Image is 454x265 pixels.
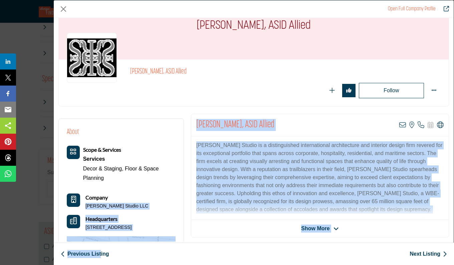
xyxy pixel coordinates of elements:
b: Headquarters [85,215,118,223]
a: Next Listing [410,250,447,258]
a: Scope & Services [83,147,121,153]
button: Redirect to login page [342,84,356,97]
button: Close [58,4,68,14]
b: Scope & Services [83,146,121,153]
p: [STREET_ADDRESS] [85,224,132,231]
button: Company Icon [67,193,80,207]
button: Category Icon [67,146,80,159]
a: Decor & Staging, [83,166,124,171]
h2: [PERSON_NAME], ASID Allied [130,68,314,76]
a: Previous Listing [61,250,109,258]
a: Redirect to jason-blair [388,6,436,12]
button: More Options [427,84,441,97]
div: Interior and exterior spaces including lighting, layouts, furnishings, accessories, artwork, land... [83,154,176,164]
p: [PERSON_NAME] Studio is a distinguished international architecture and interior design firm rever... [196,141,444,214]
h2: Jason Blair, ASID Allied [196,119,274,131]
a: [PERSON_NAME] Studio LLC [85,203,148,210]
button: Redirect to login [359,83,424,98]
h2: About [67,127,79,138]
button: Redirect to login page [325,84,339,97]
b: Company [85,193,108,202]
span: Show More [301,225,329,233]
button: Headquarter icon [67,215,80,228]
a: Redirect to jason-blair [439,5,449,13]
a: Services [83,154,176,164]
img: jason-blair logo [67,33,117,83]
